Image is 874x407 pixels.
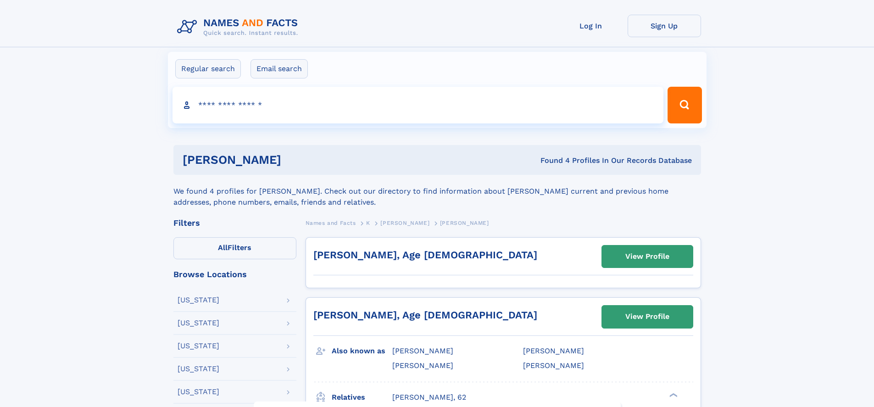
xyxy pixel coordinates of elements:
div: Found 4 Profiles In Our Records Database [411,156,692,166]
div: View Profile [625,306,669,327]
div: Filters [173,219,296,227]
div: [US_STATE] [178,388,219,396]
a: Names and Facts [306,217,356,229]
span: [PERSON_NAME] [523,346,584,355]
a: [PERSON_NAME] [380,217,429,229]
span: [PERSON_NAME] [392,346,453,355]
button: Search Button [668,87,701,123]
a: View Profile [602,245,693,268]
a: Sign Up [628,15,701,37]
h3: Relatives [332,390,392,405]
label: Regular search [175,59,241,78]
input: search input [173,87,664,123]
a: Log In [554,15,628,37]
a: [PERSON_NAME], 62 [392,392,466,402]
div: [US_STATE] [178,342,219,350]
span: All [218,243,228,252]
h3: Also known as [332,343,392,359]
label: Email search [251,59,308,78]
div: ❯ [667,392,678,398]
a: K [366,217,370,229]
span: [PERSON_NAME] [392,361,453,370]
h1: [PERSON_NAME] [183,154,411,166]
a: [PERSON_NAME], Age [DEMOGRAPHIC_DATA] [313,309,537,321]
a: View Profile [602,306,693,328]
div: We found 4 profiles for [PERSON_NAME]. Check out our directory to find information about [PERSON_... [173,175,701,208]
a: [PERSON_NAME], Age [DEMOGRAPHIC_DATA] [313,249,537,261]
span: [PERSON_NAME] [523,361,584,370]
img: Logo Names and Facts [173,15,306,39]
label: Filters [173,237,296,259]
div: View Profile [625,246,669,267]
div: [US_STATE] [178,365,219,373]
span: K [366,220,370,226]
div: [US_STATE] [178,296,219,304]
span: [PERSON_NAME] [440,220,489,226]
div: [US_STATE] [178,319,219,327]
span: [PERSON_NAME] [380,220,429,226]
div: Browse Locations [173,270,296,279]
